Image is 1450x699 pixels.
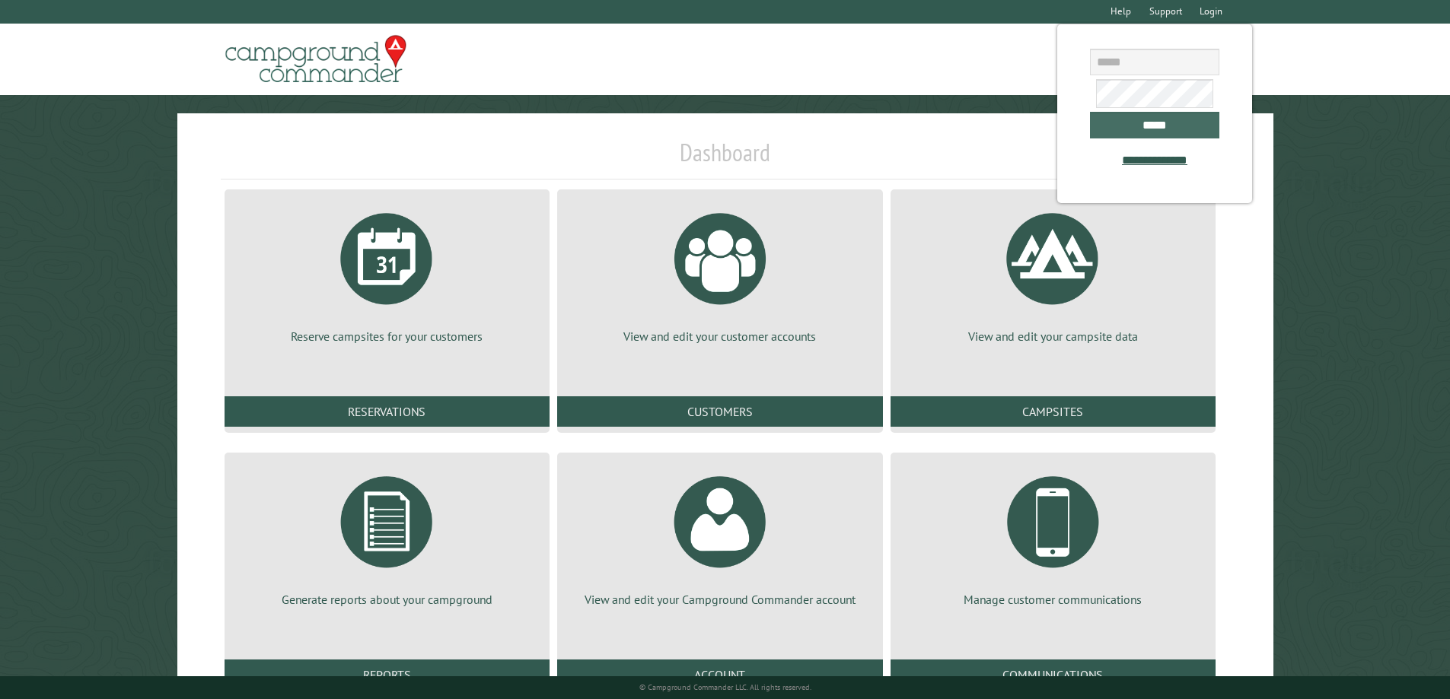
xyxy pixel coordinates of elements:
h1: Dashboard [221,138,1230,180]
a: View and edit your Campground Commander account [575,465,864,608]
a: Customers [557,396,882,427]
a: Campsites [891,396,1216,427]
a: Reports [225,659,550,690]
p: Generate reports about your campground [243,591,531,608]
a: Reservations [225,396,550,427]
a: Generate reports about your campground [243,465,531,608]
img: Campground Commander [221,30,411,89]
a: View and edit your customer accounts [575,202,864,345]
a: Communications [891,659,1216,690]
p: Manage customer communications [909,591,1197,608]
p: Reserve campsites for your customers [243,328,531,345]
a: Manage customer communications [909,465,1197,608]
small: © Campground Commander LLC. All rights reserved. [639,682,811,692]
p: View and edit your campsite data [909,328,1197,345]
p: View and edit your customer accounts [575,328,864,345]
a: Account [557,659,882,690]
a: Reserve campsites for your customers [243,202,531,345]
a: View and edit your campsite data [909,202,1197,345]
p: View and edit your Campground Commander account [575,591,864,608]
